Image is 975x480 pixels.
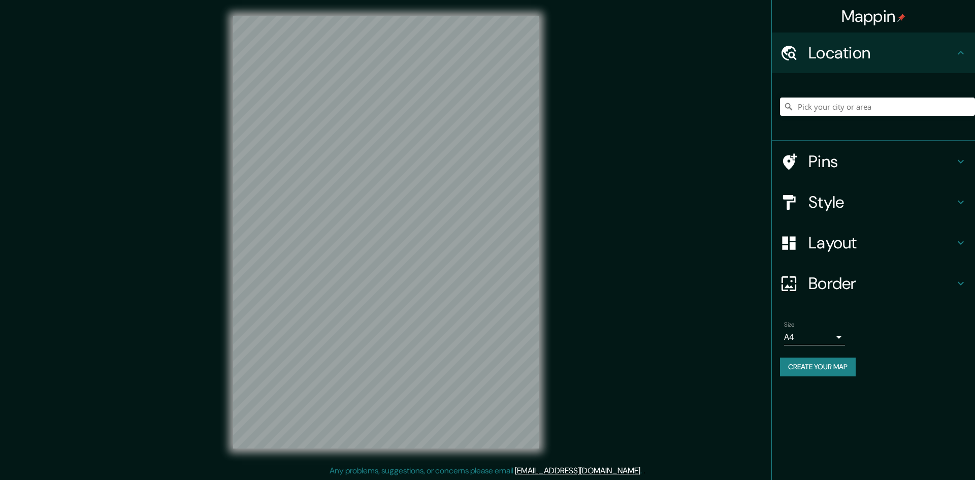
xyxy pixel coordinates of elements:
[643,465,645,477] div: .
[772,141,975,182] div: Pins
[808,192,955,212] h4: Style
[784,321,795,329] label: Size
[780,98,975,116] input: Pick your city or area
[808,273,955,294] h4: Border
[784,329,845,345] div: A4
[515,465,640,476] a: [EMAIL_ADDRESS][DOMAIN_NAME]
[233,16,539,449] canvas: Map
[330,465,642,477] p: Any problems, suggestions, or concerns please email .
[841,6,906,26] h4: Mappin
[772,182,975,222] div: Style
[808,233,955,253] h4: Layout
[772,222,975,263] div: Layout
[772,33,975,73] div: Location
[808,151,955,172] h4: Pins
[642,465,643,477] div: .
[897,14,905,22] img: pin-icon.png
[780,358,856,376] button: Create your map
[772,263,975,304] div: Border
[808,43,955,63] h4: Location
